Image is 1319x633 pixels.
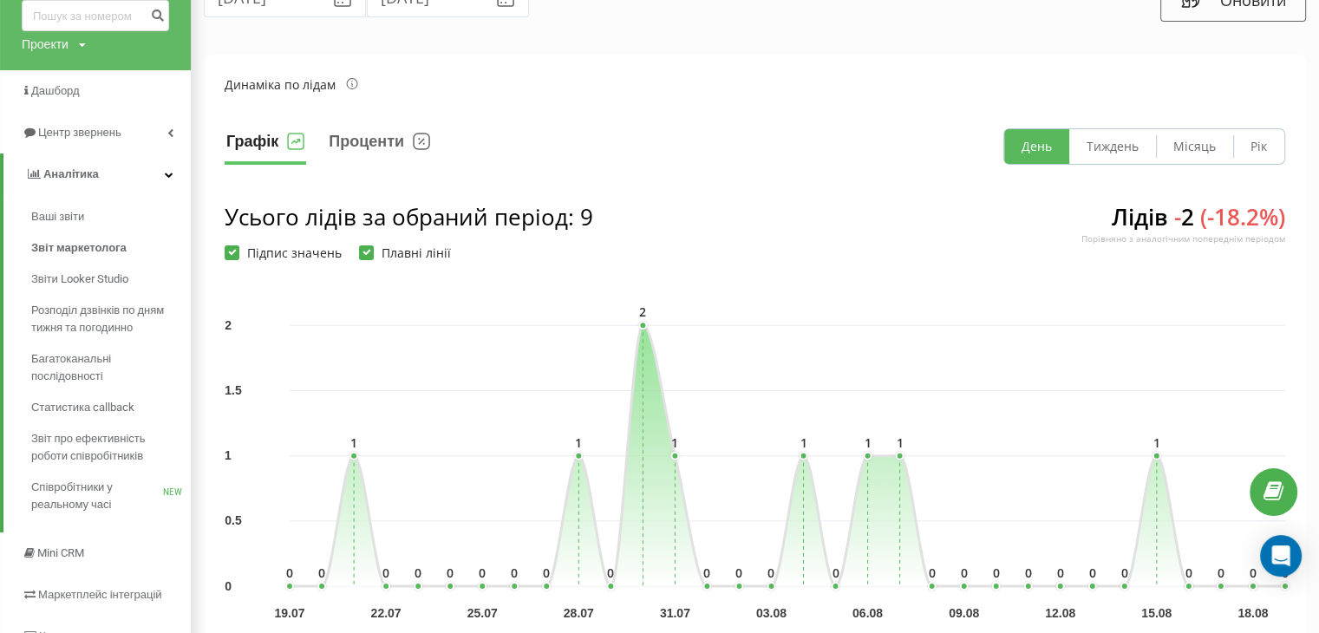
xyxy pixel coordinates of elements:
text: 0 [447,564,454,581]
text: 1 [225,448,232,462]
text: 0 [318,564,325,581]
a: Звіти Looker Studio [31,264,191,295]
a: Ваші звіти [31,201,191,232]
text: 0 [1121,564,1128,581]
button: Графік [225,128,306,165]
text: 28.07 [564,606,594,620]
text: 0 [511,564,518,581]
text: 03.08 [756,606,787,620]
span: Розподіл дзвінків по дням тижня та погодинно [31,302,182,336]
span: Багатоканальні послідовності [31,350,182,385]
text: 0 [1185,564,1192,581]
span: Дашборд [31,84,80,97]
text: 0 [1089,564,1096,581]
a: Співробітники у реальному часіNEW [31,472,191,520]
text: 0 [1025,564,1032,581]
span: Звіт про ефективність роботи співробітників [31,430,182,465]
text: 31.07 [660,606,690,620]
text: 0 [929,564,936,581]
span: Співробітники у реальному часі [31,479,163,513]
a: Багатоканальні послідовності [31,343,191,392]
button: День [1004,129,1069,164]
text: 2 [225,318,232,332]
text: 19.07 [274,606,304,620]
span: Ваші звіти [31,208,84,225]
button: Проценти [327,128,432,165]
text: 12.08 [1045,606,1075,620]
text: 0 [703,564,710,581]
text: 0 [415,564,421,581]
span: Mini CRM [37,546,84,559]
text: 06.08 [852,606,883,620]
text: 0 [767,564,774,581]
text: 0 [832,564,839,581]
a: Розподіл дзвінків по дням тижня та погодинно [31,295,191,343]
text: 1 [350,434,357,451]
text: 09.08 [949,606,979,620]
text: 0 [1218,564,1224,581]
text: 0 [543,564,550,581]
button: Тиждень [1069,129,1156,164]
text: 0 [1057,564,1064,581]
span: Аналiтика [43,167,99,180]
span: Статистика callback [31,399,134,416]
text: 25.07 [467,606,498,620]
span: Маркетплейс інтеграцій [38,588,162,601]
text: 0.5 [225,513,242,527]
a: Звіт маркетолога [31,232,191,264]
span: Звіти Looker Studio [31,271,128,288]
button: Місяць [1156,129,1233,164]
text: 18.08 [1237,606,1268,620]
text: 0 [735,564,742,581]
div: Усього лідів за обраний період : 9 [225,201,593,232]
text: 1 [1153,434,1160,451]
span: - [1174,201,1181,232]
text: 1 [896,434,903,451]
text: 0 [286,564,293,581]
text: 1 [864,434,871,451]
label: Плавні лінії [359,245,451,260]
text: 0 [479,564,486,581]
text: 22.07 [371,606,402,620]
a: Статистика callback [31,392,191,423]
div: Порівняно з аналогічним попереднім періодом [1081,232,1285,245]
span: Центр звернень [38,126,121,139]
text: 0 [607,564,614,581]
span: ( - 18.2 %) [1200,201,1285,232]
div: Лідів 2 [1081,201,1285,260]
a: Звіт про ефективність роботи співробітників [31,423,191,472]
div: Проекти [22,36,69,53]
text: 0 [225,578,232,592]
text: 1.5 [225,383,242,397]
text: 0 [1250,564,1257,581]
a: Аналiтика [3,153,191,195]
text: 15.08 [1141,606,1172,620]
text: 0 [993,564,1000,581]
text: 0 [961,564,968,581]
div: Open Intercom Messenger [1260,535,1302,577]
text: 2 [639,303,646,320]
button: Рік [1233,129,1284,164]
label: Підпис значень [225,245,342,260]
text: 0 [382,564,389,581]
text: 1 [800,434,806,451]
span: Звіт маркетолога [31,239,127,257]
text: 1 [575,434,582,451]
div: Динаміка по лідам [225,75,358,94]
text: 1 [671,434,678,451]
